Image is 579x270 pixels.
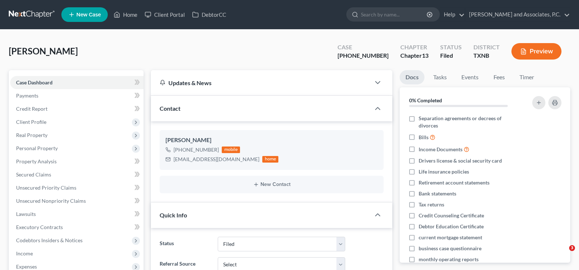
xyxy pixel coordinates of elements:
[514,70,540,84] a: Timer
[487,70,511,84] a: Fees
[440,8,465,21] a: Help
[16,224,63,230] span: Executory Contracts
[16,106,47,112] span: Credit Report
[16,237,83,243] span: Codebtors Insiders & Notices
[400,52,428,60] div: Chapter
[427,70,453,84] a: Tasks
[16,185,76,191] span: Unsecured Priority Claims
[156,237,214,251] label: Status
[419,179,490,186] span: Retirement account statements
[473,52,500,60] div: TXNB
[160,79,362,87] div: Updates & News
[262,156,278,163] div: home
[165,136,378,145] div: [PERSON_NAME]
[511,43,561,60] button: Preview
[569,245,575,251] span: 3
[10,194,144,208] a: Unsecured Nonpriority Claims
[456,70,484,84] a: Events
[10,102,144,115] a: Credit Report
[419,256,479,263] span: monthly operating reports
[10,221,144,234] a: Executory Contracts
[419,212,484,219] span: Credit Counseling Certificate
[338,43,389,52] div: Case
[174,146,219,153] div: [PHONE_NUMBER]
[338,52,389,60] div: [PHONE_NUMBER]
[440,52,462,60] div: Filed
[165,182,378,187] button: New Contact
[419,146,462,153] span: Income Documents
[409,97,442,103] strong: 0% Completed
[465,8,570,21] a: [PERSON_NAME] and Associates, P.C.
[419,234,482,241] span: current mortgage statement
[16,198,86,204] span: Unsecured Nonpriority Claims
[16,158,57,164] span: Property Analysis
[400,70,424,84] a: Docs
[419,134,428,141] span: Bills
[16,250,33,256] span: Income
[16,79,53,85] span: Case Dashboard
[10,76,144,89] a: Case Dashboard
[188,8,230,21] a: DebtorCC
[16,211,36,217] span: Lawsuits
[440,43,462,52] div: Status
[76,12,101,18] span: New Case
[10,89,144,102] a: Payments
[554,245,572,263] iframe: Intercom live chat
[16,263,37,270] span: Expenses
[174,156,259,163] div: [EMAIL_ADDRESS][DOMAIN_NAME]
[141,8,188,21] a: Client Portal
[419,157,502,164] span: Drivers license & social security card
[10,155,144,168] a: Property Analysis
[473,43,500,52] div: District
[160,105,180,112] span: Contact
[110,8,141,21] a: Home
[160,212,187,218] span: Quick Info
[419,190,456,197] span: Bank statements
[361,8,428,21] input: Search by name...
[16,132,47,138] span: Real Property
[16,92,38,99] span: Payments
[222,147,240,153] div: mobile
[16,119,46,125] span: Client Profile
[16,145,58,151] span: Personal Property
[419,168,469,175] span: Life insurance policies
[400,43,428,52] div: Chapter
[10,208,144,221] a: Lawsuits
[419,223,484,230] span: Debtor Education Certificate
[10,181,144,194] a: Unsecured Priority Claims
[419,115,521,129] span: Separation agreements or decrees of divorces
[10,168,144,181] a: Secured Claims
[422,52,428,59] span: 13
[16,171,51,178] span: Secured Claims
[9,46,78,56] span: [PERSON_NAME]
[419,201,444,208] span: Tax returns
[419,245,481,252] span: business case questionnaire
